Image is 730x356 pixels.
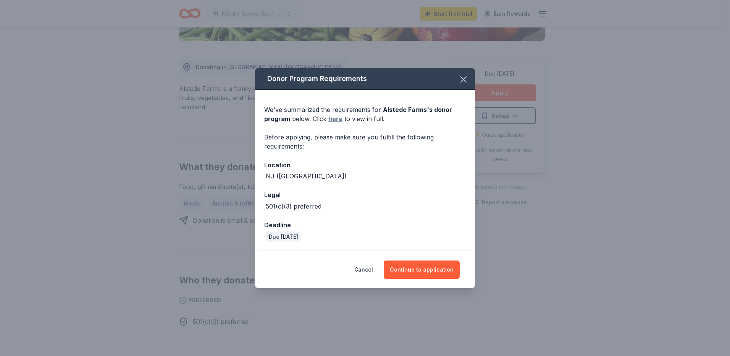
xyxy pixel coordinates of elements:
div: Due [DATE] [266,231,301,242]
button: Cancel [354,261,373,279]
div: Legal [264,190,466,200]
div: Deadline [264,220,466,230]
a: here [328,114,342,123]
div: We've summarized the requirements for below. Click to view in full. [264,105,466,123]
button: Continue to application [384,261,460,279]
div: Before applying, please make sure you fulfill the following requirements: [264,133,466,151]
div: Location [264,160,466,170]
div: NJ ([GEOGRAPHIC_DATA]) [266,172,347,181]
div: Donor Program Requirements [255,68,475,90]
div: 501(c)(3) preferred [266,202,321,211]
